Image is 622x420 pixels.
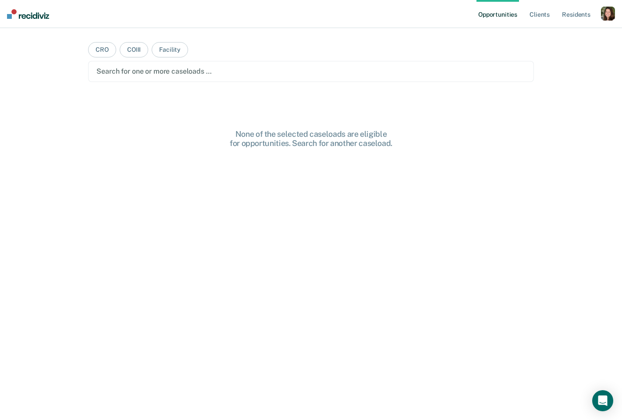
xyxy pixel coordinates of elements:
[120,42,148,57] button: COIII
[171,129,451,148] div: None of the selected caseloads are eligible for opportunities. Search for another caseload.
[592,390,613,411] div: Open Intercom Messenger
[88,42,116,57] button: CRO
[7,9,49,19] img: Recidiviz
[152,42,188,57] button: Facility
